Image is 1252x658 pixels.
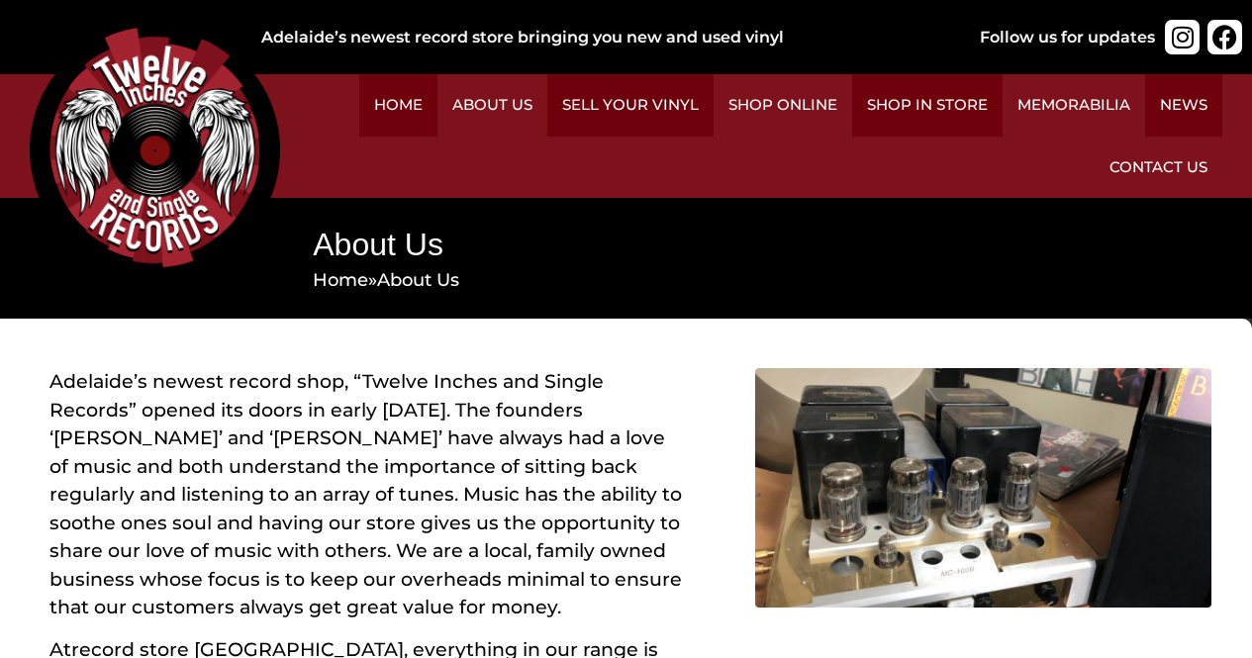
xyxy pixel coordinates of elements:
[313,269,368,291] a: Home
[547,74,714,137] a: Sell Your Vinyl
[49,368,682,622] p: , “Twelve Inches and Single Records” opened its doors in early [DATE]. The founders ‘[PERSON_NAME...
[1003,74,1145,137] a: Memorabilia
[714,74,852,137] a: Shop Online
[49,370,344,393] a: Adelaide’s newest record shop
[980,26,1155,49] div: Follow us for updates
[1145,74,1222,137] a: News
[261,26,957,49] div: Adelaide’s newest record store bringing you new and used vinyl
[377,269,459,291] span: About Us
[313,223,1190,267] h1: About Us
[1095,137,1222,199] a: Contact Us
[437,74,547,137] a: About Us
[359,74,437,137] a: Home
[755,368,1211,608] img: machine
[313,269,459,291] span: »
[852,74,1003,137] a: Shop in Store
